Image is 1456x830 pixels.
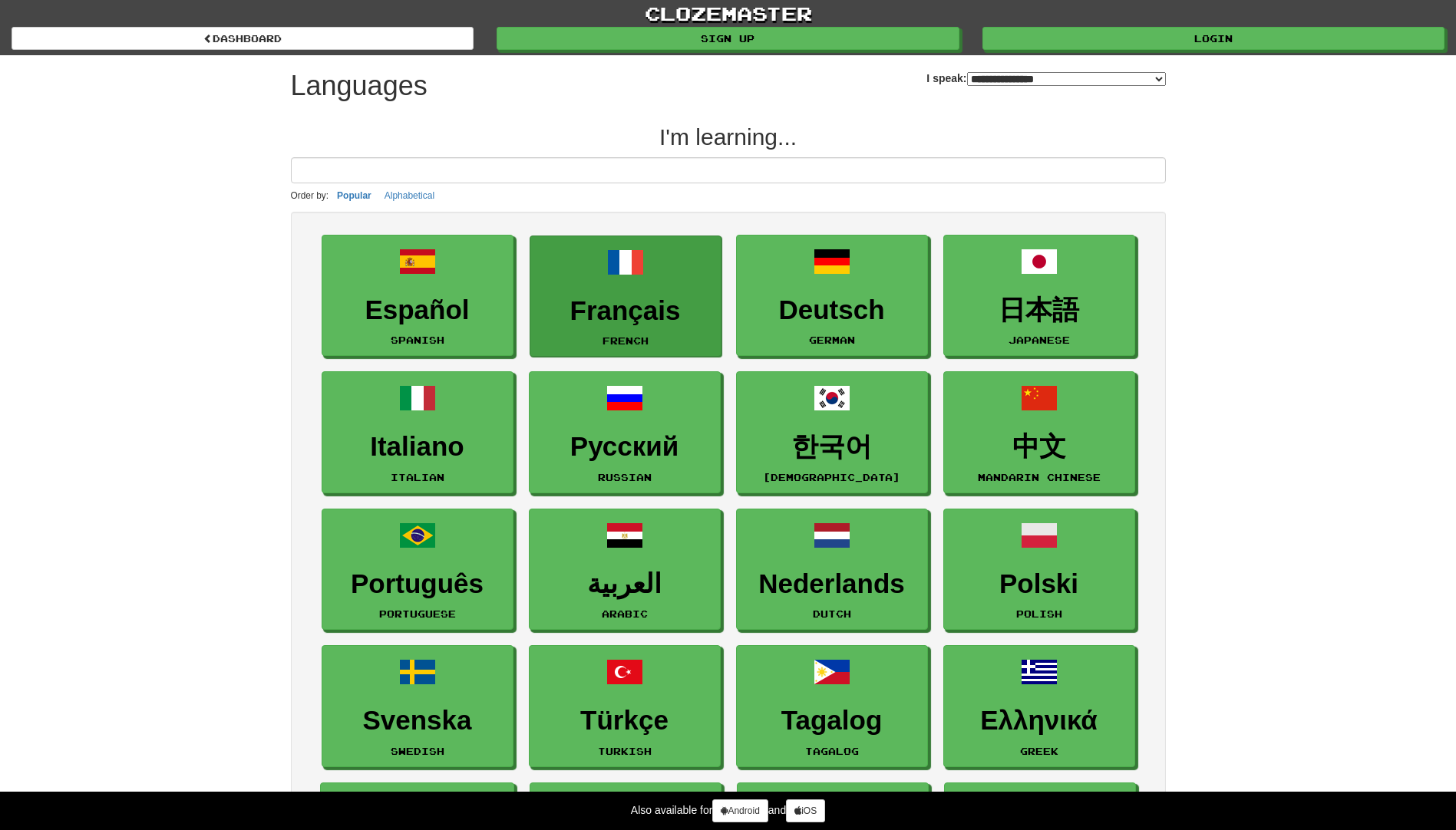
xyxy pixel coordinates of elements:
[952,295,1127,325] h3: 日本語
[602,608,648,619] small: Arabic
[926,71,1165,86] label: I speak:
[736,235,928,357] a: DeutschGerman
[952,569,1127,599] h3: Polski
[322,235,513,357] a: EspañolSpanish
[952,706,1127,736] h3: Ελληνικά
[745,706,919,736] h3: Tagalog
[982,27,1444,50] a: Login
[291,124,1166,150] h2: I'm learning...
[736,371,928,493] a: 한국어[DEMOGRAPHIC_DATA]
[745,569,919,599] h3: Nederlands
[529,509,721,631] a: العربيةArabic
[12,27,474,50] a: dashboard
[330,706,505,736] h3: Svenska
[529,645,721,767] a: TürkçeTurkish
[978,472,1101,483] small: Mandarin Chinese
[380,187,439,204] button: Alphabetical
[598,472,652,483] small: Russian
[291,71,428,101] h1: Languages
[538,296,713,326] h3: Français
[497,27,959,50] a: Sign up
[813,608,851,619] small: Dutch
[786,799,825,822] a: iOS
[379,608,456,619] small: Portuguese
[332,187,376,204] button: Popular
[967,72,1166,86] select: I speak:
[391,334,444,345] small: Spanish
[603,335,649,346] small: French
[537,706,712,736] h3: Türkçe
[745,295,919,325] h3: Deutsch
[943,645,1135,767] a: ΕλληνικάGreek
[391,746,444,756] small: Swedish
[712,799,768,822] a: Android
[943,509,1135,631] a: PolskiPolish
[330,569,505,599] h3: Português
[537,432,712,462] h3: Русский
[809,334,855,345] small: German
[805,746,859,756] small: Tagalog
[1016,608,1062,619] small: Polish
[952,432,1127,462] h3: 中文
[763,472,900,483] small: [DEMOGRAPHIC_DATA]
[745,432,919,462] h3: 한국어
[736,509,928,631] a: NederlandsDutch
[943,371,1135,493] a: 中文Mandarin Chinese
[322,371,513,493] a: ItalianoItalian
[322,509,513,631] a: PortuguêsPortuguese
[1009,334,1070,345] small: Japanese
[391,472,444,483] small: Italian
[291,190,329,201] small: Order by:
[330,295,505,325] h3: Español
[736,645,928,767] a: TagalogTagalog
[1020,746,1058,756] small: Greek
[537,569,712,599] h3: العربية
[529,371,721,493] a: РусскийRussian
[330,432,505,462] h3: Italiano
[322,645,513,767] a: SvenskaSwedish
[598,746,652,756] small: Turkish
[530,235,721,357] a: FrançaisFrench
[943,235,1135,357] a: 日本語Japanese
